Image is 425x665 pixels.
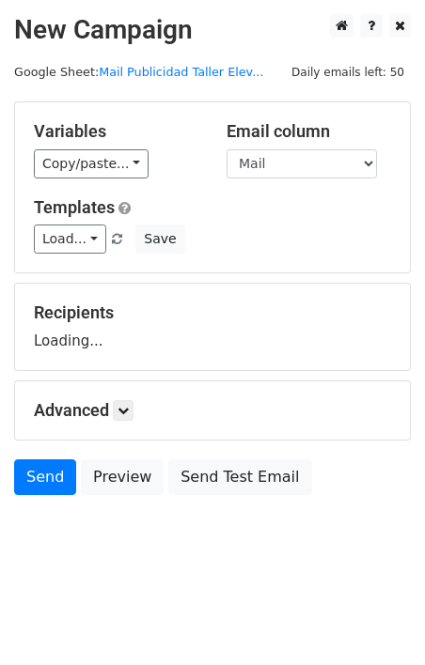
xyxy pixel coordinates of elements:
a: Send Test Email [168,459,311,495]
h5: Variables [34,121,198,142]
a: Send [14,459,76,495]
small: Google Sheet: [14,65,263,79]
a: Mail Publicidad Taller Elev... [99,65,263,79]
a: Copy/paste... [34,149,149,178]
a: Templates [34,197,115,217]
button: Save [135,224,184,254]
h2: New Campaign [14,14,411,46]
h5: Advanced [34,400,391,421]
a: Preview [81,459,164,495]
h5: Email column [227,121,391,142]
a: Daily emails left: 50 [285,65,411,79]
span: Daily emails left: 50 [285,62,411,83]
a: Load... [34,224,106,254]
h5: Recipients [34,302,391,323]
div: Loading... [34,302,391,351]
